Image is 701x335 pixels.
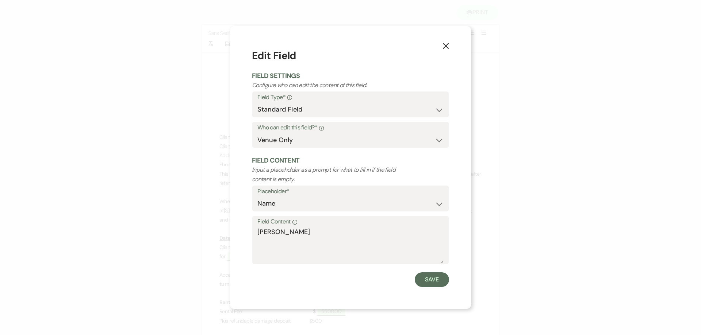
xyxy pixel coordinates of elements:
[252,81,410,90] p: Configure who can edit the content of this field.
[252,165,410,184] p: Input a placeholder as a prompt for what to fill in if the field content is empty.
[252,156,449,165] h2: Field Content
[257,92,444,103] label: Field Type*
[257,122,444,133] label: Who can edit this field?*
[257,217,444,227] label: Field Content
[415,272,449,287] button: Save
[252,48,449,63] h1: Edit Field
[257,227,444,264] textarea: [PERSON_NAME]
[257,186,444,197] label: Placeholder*
[252,71,449,81] h2: Field Settings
